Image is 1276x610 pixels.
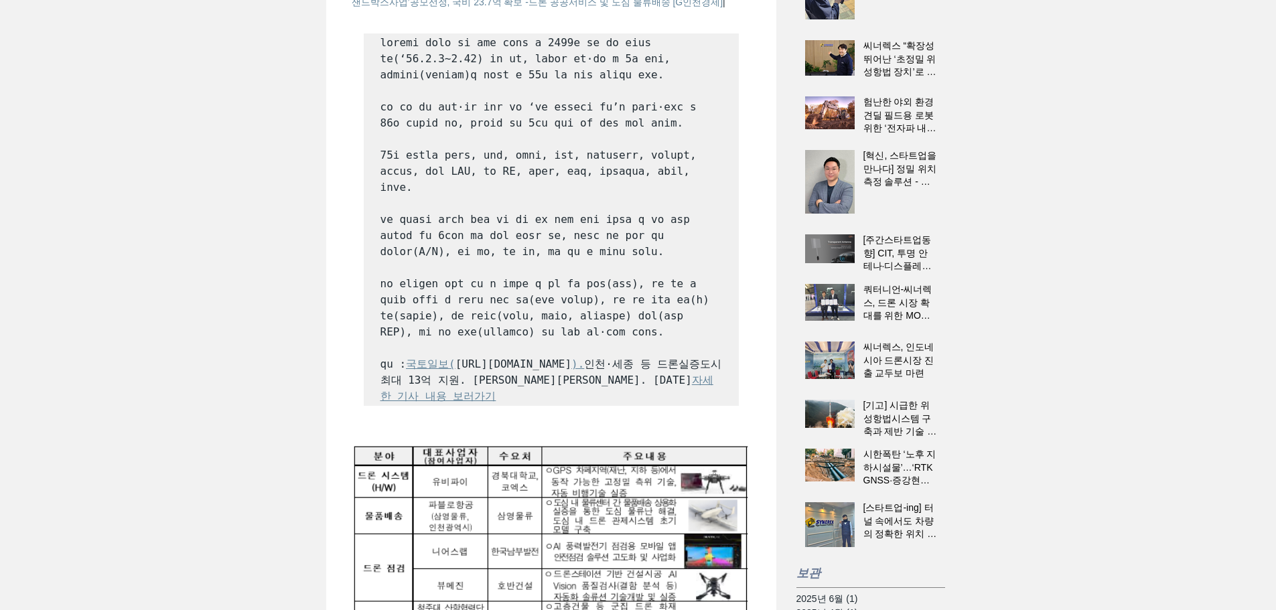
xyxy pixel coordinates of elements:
span: (1) [846,593,857,604]
h2: [혁신, 스타트업을 만나다] 정밀 위치측정 솔루션 - 씨너렉스 [863,149,937,189]
h2: 씨너렉스 “확장성 뛰어난 ‘초정밀 위성항법 장치’로 자율주행 시대 맞이할 것” [863,40,937,79]
a: [스타트업-ing] 터널 속에서도 차량의 정확한 위치 파악 돕는 ‘씨너렉스’ [863,502,937,546]
span: loremi dolo si ame cons a 2499e se do eius te(‘56.2.3∼2.42) in ut, labor et·do m 5a eni, admini(v... [380,36,716,370]
img: 험난한 야외 환경 견딜 필드용 로봇 위한 ‘전자파 내성 센서’ 개발 [805,96,855,129]
span: [URL][DOMAIN_NAME] [455,358,571,370]
a: 국토일보( [406,358,455,370]
a: 자세한 기사 내용 보러가기 [380,374,713,402]
span: 인천·세종 등 드론실증도시 최대 13억 지원. [PERSON_NAME][PERSON_NAME]. [DATE] [380,358,728,386]
img: 시한폭탄 ‘노후 지하시설물’…‘RTK GNSS·증강현실’로 관리 [805,449,855,481]
a: ). [571,358,584,370]
iframe: Wix Chat [1028,188,1276,610]
a: 쿼터니언-씨너렉스, 드론 시장 확대를 위한 MOU 체결 [863,283,937,328]
img: 쿼터니언-씨너렉스, 드론 시장 확대를 위한 MOU 체결 [805,284,855,321]
img: [주간스타트업동향] CIT, 투명 안테나·디스플레이 CES 2025 혁신상 수상 外 [805,234,855,263]
a: 씨너렉스, 인도네시아 드론시장 진출 교두보 마련 [863,341,937,386]
img: [혁신, 스타트업을 만나다] 정밀 위치측정 솔루션 - 씨너렉스 [805,150,855,214]
img: 씨너렉스 “확장성 뛰어난 ‘초정밀 위성항법 장치’로 자율주행 시대 맞이할 것” [805,40,855,76]
span: 보관 [796,565,821,581]
a: 시한폭탄 ‘노후 지하시설물’…‘RTK GNSS·증강현실’로 관리 [863,448,937,493]
a: [기고] 시급한 위성항법시스템 구축과 제반 기술 경쟁력 강화 [863,399,937,444]
a: [주간스타트업동향] CIT, 투명 안테나·디스플레이 CES 2025 혁신상 수상 外 [863,234,937,279]
h2: 씨너렉스, 인도네시아 드론시장 진출 교두보 마련 [863,341,937,380]
a: 2025년 6월 [796,592,937,606]
h2: [주간스타트업동향] CIT, 투명 안테나·디스플레이 CES 2025 혁신상 수상 外 [863,234,937,273]
h2: 쿼터니언-씨너렉스, 드론 시장 확대를 위한 MOU 체결 [863,283,937,323]
h2: [스타트업-ing] 터널 속에서도 차량의 정확한 위치 파악 돕는 ‘씨너렉스’ [863,502,937,541]
img: [기고] 시급한 위성항법시스템 구축과 제반 기술 경쟁력 강화 [805,400,855,428]
h2: 험난한 야외 환경 견딜 필드용 로봇 위한 ‘전자파 내성 센서’ 개발 [863,96,937,135]
a: 씨너렉스 “확장성 뛰어난 ‘초정밀 위성항법 장치’로 자율주행 시대 맞이할 것” [863,40,937,84]
a: 험난한 야외 환경 견딜 필드용 로봇 위한 ‘전자파 내성 센서’ 개발 [863,96,937,141]
h2: 시한폭탄 ‘노후 지하시설물’…‘RTK GNSS·증강현실’로 관리 [863,448,937,487]
h2: [기고] 시급한 위성항법시스템 구축과 제반 기술 경쟁력 강화 [863,399,937,439]
img: 씨너렉스, 인도네시아 드론시장 진출 교두보 마련 [805,341,855,379]
a: [혁신, 스타트업을 만나다] 정밀 위치측정 솔루션 - 씨너렉스 [863,149,937,194]
img: [스타트업-ing] 터널 속에서도 차량의 정확한 위치 파악 돕는 ‘씨너렉스’ [805,502,855,547]
span: 2025년 6월 [796,592,858,606]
